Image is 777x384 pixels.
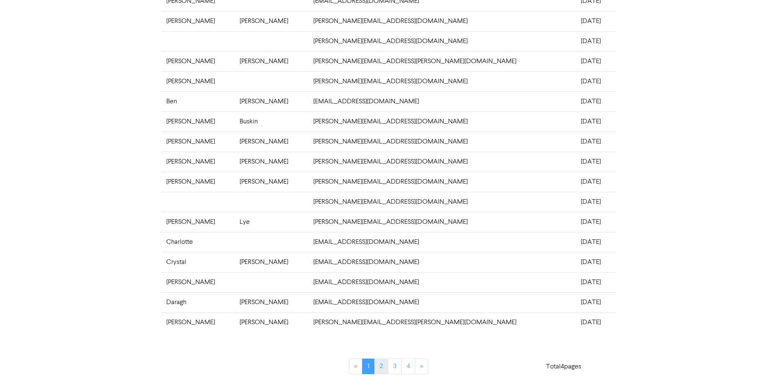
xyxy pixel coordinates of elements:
[576,11,616,31] td: [DATE]
[161,91,235,111] td: Ben
[308,152,576,172] td: [PERSON_NAME][EMAIL_ADDRESS][DOMAIN_NAME]
[308,51,576,71] td: [PERSON_NAME][EMAIL_ADDRESS][PERSON_NAME][DOMAIN_NAME]
[576,152,616,172] td: [DATE]
[308,212,576,232] td: [PERSON_NAME][EMAIL_ADDRESS][DOMAIN_NAME]
[308,192,576,212] td: [PERSON_NAME][EMAIL_ADDRESS][DOMAIN_NAME]
[576,111,616,132] td: [DATE]
[161,272,235,292] td: [PERSON_NAME]
[235,172,308,192] td: [PERSON_NAME]
[576,212,616,232] td: [DATE]
[576,51,616,71] td: [DATE]
[161,51,235,71] td: [PERSON_NAME]
[308,252,576,272] td: [EMAIL_ADDRESS][DOMAIN_NAME]
[576,132,616,152] td: [DATE]
[576,312,616,332] td: [DATE]
[161,111,235,132] td: [PERSON_NAME]
[161,132,235,152] td: [PERSON_NAME]
[388,359,402,374] a: Page 3
[161,152,235,172] td: [PERSON_NAME]
[235,91,308,111] td: [PERSON_NAME]
[235,11,308,31] td: [PERSON_NAME]
[576,31,616,51] td: [DATE]
[235,212,308,232] td: Lye
[576,91,616,111] td: [DATE]
[235,252,308,272] td: [PERSON_NAME]
[308,11,576,31] td: [PERSON_NAME][EMAIL_ADDRESS][DOMAIN_NAME]
[161,172,235,192] td: [PERSON_NAME]
[235,111,308,132] td: Buskin
[308,31,576,51] td: [PERSON_NAME][EMAIL_ADDRESS][DOMAIN_NAME]
[161,292,235,312] td: Daragh
[235,132,308,152] td: [PERSON_NAME]
[736,345,777,384] iframe: Chat Widget
[308,312,576,332] td: [PERSON_NAME][EMAIL_ADDRESS][PERSON_NAME][DOMAIN_NAME]
[235,292,308,312] td: [PERSON_NAME]
[308,272,576,292] td: [EMAIL_ADDRESS][DOMAIN_NAME]
[362,359,375,374] a: Page 1 is your current page
[235,51,308,71] td: [PERSON_NAME]
[308,172,576,192] td: [PERSON_NAME][EMAIL_ADDRESS][DOMAIN_NAME]
[308,232,576,252] td: [EMAIL_ADDRESS][DOMAIN_NAME]
[576,192,616,212] td: [DATE]
[546,362,581,372] p: Total 4 pages
[161,252,235,272] td: Crystal
[576,172,616,192] td: [DATE]
[161,212,235,232] td: [PERSON_NAME]
[161,312,235,332] td: [PERSON_NAME]
[235,312,308,332] td: [PERSON_NAME]
[415,359,428,374] a: »
[308,292,576,312] td: [EMAIL_ADDRESS][DOMAIN_NAME]
[308,71,576,91] td: [PERSON_NAME][EMAIL_ADDRESS][DOMAIN_NAME]
[576,292,616,312] td: [DATE]
[576,252,616,272] td: [DATE]
[308,111,576,132] td: [PERSON_NAME][EMAIL_ADDRESS][DOMAIN_NAME]
[374,359,388,374] a: Page 2
[308,132,576,152] td: [PERSON_NAME][EMAIL_ADDRESS][DOMAIN_NAME]
[161,71,235,91] td: [PERSON_NAME]
[576,272,616,292] td: [DATE]
[576,71,616,91] td: [DATE]
[401,359,415,374] a: Page 4
[576,232,616,252] td: [DATE]
[161,11,235,31] td: [PERSON_NAME]
[308,91,576,111] td: [EMAIL_ADDRESS][DOMAIN_NAME]
[235,152,308,172] td: [PERSON_NAME]
[161,232,235,252] td: Charlotte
